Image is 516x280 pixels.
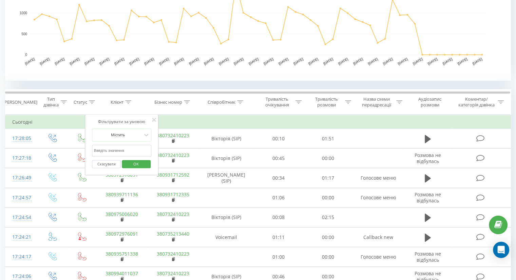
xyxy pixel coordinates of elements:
div: 17:24:54 [12,211,30,224]
text: [DATE] [308,57,319,65]
text: [DATE] [203,57,214,65]
div: Тип дзвінка [43,96,59,108]
text: [DATE] [39,57,50,65]
a: 380994011037 [106,270,138,277]
text: [DATE] [129,57,140,65]
div: Тривалість розмови [309,96,343,108]
div: Статус [74,99,87,105]
text: [DATE] [442,57,453,65]
td: Вікторія (SIP) [199,148,254,168]
div: 17:24:21 [12,231,30,244]
a: 380972976091 [106,231,138,237]
text: [DATE] [114,57,125,65]
text: [DATE] [382,57,394,65]
text: [DATE] [158,57,170,65]
text: [DATE] [278,57,289,65]
a: 380939711136 [106,191,138,198]
a: 380732410223 [157,152,189,158]
text: [DATE] [188,57,199,65]
text: 500 [21,32,27,36]
div: Open Intercom Messenger [493,242,509,258]
div: 17:27:18 [12,152,30,165]
td: Голосове меню [352,247,404,267]
div: Фільтрувати за умовою [92,118,152,125]
div: 17:24:17 [12,250,30,263]
text: [DATE] [84,57,95,65]
td: Вікторія (SIP) [199,129,254,148]
div: Назва схеми переадресації [359,96,395,108]
text: [DATE] [427,57,438,65]
td: [PERSON_NAME] (SIP) [199,168,254,188]
td: 01:17 [303,168,352,188]
text: [DATE] [367,57,379,65]
button: OK [122,160,151,168]
td: Voicemail [199,227,254,247]
span: OK [127,159,146,169]
td: 00:45 [254,148,303,168]
a: 380975006020 [106,211,138,217]
td: 00:08 [254,207,303,227]
span: Розмова не відбулась [415,251,441,263]
td: 00:34 [254,168,303,188]
td: Callback new [352,227,404,247]
a: 380732410223 [157,132,189,139]
td: 00:10 [254,129,303,148]
div: Коментар/категорія дзвінка [456,96,496,108]
td: 00:00 [303,148,352,168]
text: [DATE] [233,57,244,65]
text: [DATE] [54,57,65,65]
text: [DATE] [472,57,483,65]
a: 380732410223 [157,211,189,217]
text: [DATE] [69,57,80,65]
a: 380972976091 [106,172,138,178]
td: 00:00 [303,227,352,247]
td: 01:06 [254,188,303,207]
td: 00:00 [303,188,352,207]
button: Скасувати [92,160,121,168]
td: 02:15 [303,207,352,227]
span: Розмова не відбулась [415,152,441,164]
a: 380931712335 [157,191,189,198]
td: Голосове меню [352,168,404,188]
text: [DATE] [457,57,468,65]
text: 0 [25,53,27,57]
text: [DATE] [263,57,274,65]
div: Тривалість очікування [260,96,294,108]
div: [PERSON_NAME] [3,99,37,105]
div: Аудіозапис розмови [410,96,450,108]
text: [DATE] [338,57,349,65]
div: Співробітник [208,99,235,105]
a: 380732410223 [157,270,189,277]
td: 01:51 [303,129,352,148]
td: 01:11 [254,227,303,247]
text: [DATE] [218,57,229,65]
a: 380732410223 [157,251,189,257]
text: [DATE] [24,57,35,65]
div: Бізнес номер [154,99,182,105]
text: [DATE] [293,57,304,65]
text: [DATE] [144,57,155,65]
div: 17:24:57 [12,191,30,204]
td: 00:00 [303,247,352,267]
input: Введіть значення [92,145,152,157]
text: [DATE] [99,57,110,65]
text: [DATE] [397,57,408,65]
text: [DATE] [352,57,364,65]
a: 380931712592 [157,172,189,178]
td: Голосове меню [352,188,404,207]
td: Сьогодні [5,115,511,129]
div: 17:26:49 [12,171,30,184]
td: Вікторія (SIP) [199,207,254,227]
a: 380735213440 [157,231,189,237]
span: Розмова не відбулась [415,191,441,204]
td: 01:00 [254,247,303,267]
text: [DATE] [248,57,259,65]
a: 380935751338 [106,251,138,257]
text: [DATE] [173,57,185,65]
text: [DATE] [323,57,334,65]
div: 17:28:05 [12,132,30,145]
text: [DATE] [412,57,423,65]
div: Клієнт [111,99,123,105]
text: 1000 [20,11,27,15]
